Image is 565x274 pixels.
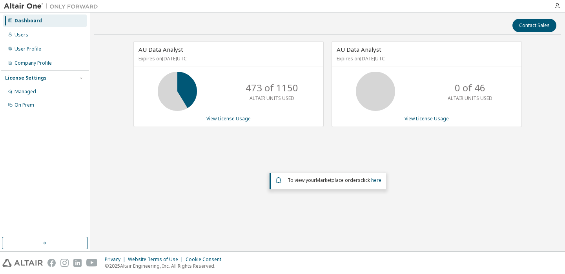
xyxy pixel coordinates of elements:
[60,259,69,267] img: instagram.svg
[47,259,56,267] img: facebook.svg
[448,95,492,102] p: ALTAIR UNITS USED
[337,45,381,53] span: AU Data Analyst
[15,89,36,95] div: Managed
[2,259,43,267] img: altair_logo.svg
[337,55,515,62] p: Expires on [DATE] UTC
[15,18,42,24] div: Dashboard
[405,115,449,122] a: View License Usage
[288,177,381,183] span: To view your click
[316,177,361,183] em: Marketplace orders
[105,256,128,263] div: Privacy
[15,32,28,38] div: Users
[15,60,52,66] div: Company Profile
[246,81,298,94] p: 473 of 1150
[15,46,41,52] div: User Profile
[86,259,98,267] img: youtube.svg
[5,75,47,81] div: License Settings
[371,177,381,183] a: here
[139,55,317,62] p: Expires on [DATE] UTC
[128,256,186,263] div: Website Terms of Use
[139,45,183,53] span: AU Data Analyst
[512,19,556,32] button: Contact Sales
[73,259,82,267] img: linkedin.svg
[15,102,34,108] div: On Prem
[186,256,226,263] div: Cookie Consent
[105,263,226,269] p: © 2025 Altair Engineering, Inc. All Rights Reserved.
[4,2,102,10] img: Altair One
[250,95,294,102] p: ALTAIR UNITS USED
[455,81,485,94] p: 0 of 46
[206,115,251,122] a: View License Usage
